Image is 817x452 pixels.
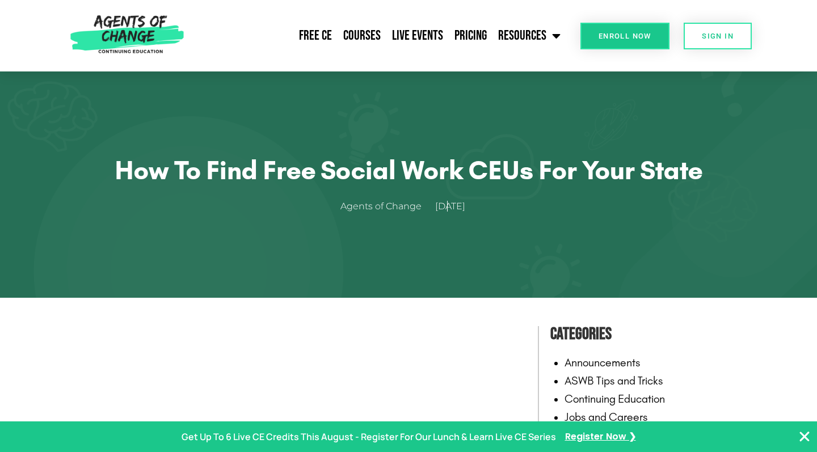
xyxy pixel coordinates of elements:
[565,429,636,445] a: Register Now ❯
[565,392,665,405] a: Continuing Education
[798,430,811,443] button: Close Banner
[435,198,477,215] a: [DATE]
[599,32,651,40] span: Enroll Now
[565,374,663,387] a: ASWB Tips and Tricks
[340,198,422,215] span: Agents of Change
[702,32,734,40] span: SIGN IN
[580,23,669,49] a: Enroll Now
[550,320,732,348] h4: Categories
[684,23,752,49] a: SIGN IN
[449,22,492,50] a: Pricing
[565,356,641,369] a: Announcements
[340,198,433,215] a: Agents of Change
[189,22,567,50] nav: Menu
[386,22,449,50] a: Live Events
[293,22,338,50] a: Free CE
[113,154,704,186] h1: How to Find Free Social Work CEUs for Your State
[565,410,648,424] a: Jobs and Careers
[182,429,556,445] p: Get Up To 6 Live CE Credits This August - Register For Our Lunch & Learn Live CE Series
[338,22,386,50] a: Courses
[492,22,566,50] a: Resources
[435,201,465,212] time: [DATE]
